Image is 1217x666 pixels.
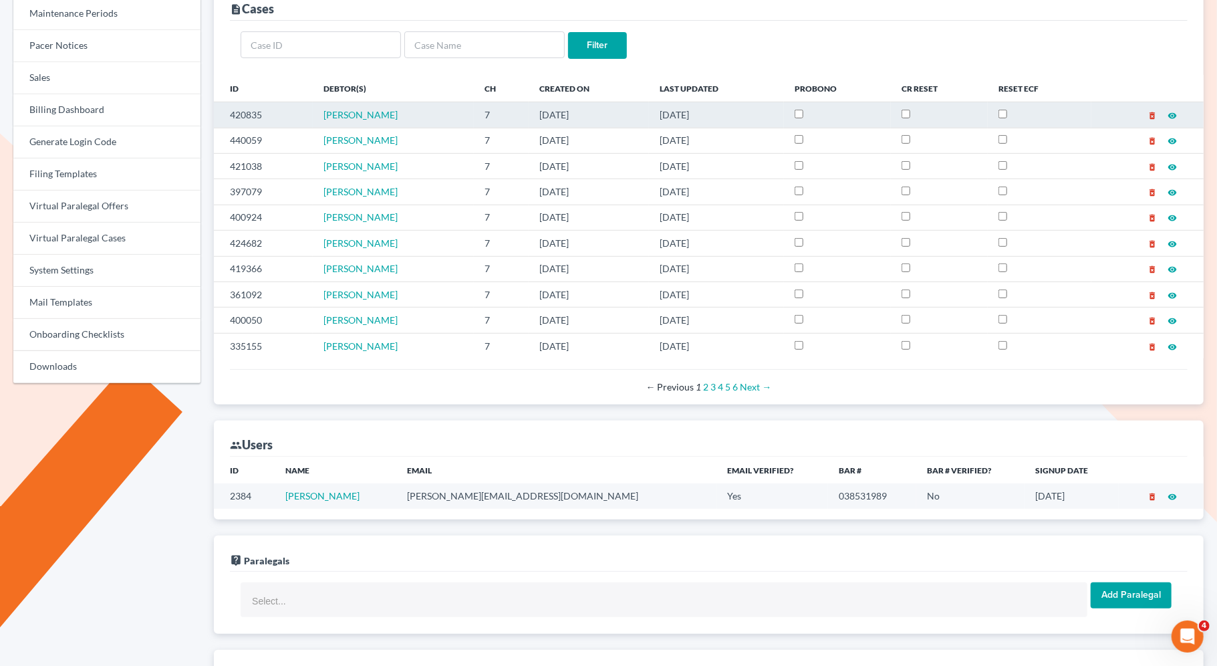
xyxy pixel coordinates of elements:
[214,205,313,230] td: 400924
[13,62,200,94] a: Sales
[1168,316,1177,326] i: visibility
[214,308,313,333] td: 400050
[474,153,529,179] td: 7
[1147,316,1157,326] i: delete_forever
[529,308,649,333] td: [DATE]
[649,75,784,102] th: Last Updated
[1147,213,1157,223] i: delete_forever
[323,263,398,274] a: [PERSON_NAME]
[323,186,398,197] span: [PERSON_NAME]
[323,237,398,249] a: [PERSON_NAME]
[1147,239,1157,249] i: delete_forever
[474,282,529,307] td: 7
[828,457,916,483] th: Bar #
[1168,111,1177,120] i: visibility
[1147,211,1157,223] a: delete_forever
[1168,490,1177,502] a: visibility
[1147,188,1157,197] i: delete_forever
[649,282,784,307] td: [DATE]
[1168,162,1177,172] i: visibility
[214,333,313,358] td: 335155
[13,319,200,351] a: Onboarding Checklists
[1168,239,1177,249] i: visibility
[474,179,529,205] td: 7
[1147,340,1157,352] a: delete_forever
[13,158,200,191] a: Filing Templates
[1025,483,1119,508] td: [DATE]
[529,282,649,307] td: [DATE]
[649,205,784,230] td: [DATE]
[1168,136,1177,146] i: visibility
[1091,582,1172,609] input: Add Paralegal
[988,75,1091,102] th: Reset ECF
[1147,111,1157,120] i: delete_forever
[230,3,242,15] i: description
[13,30,200,62] a: Pacer Notices
[649,153,784,179] td: [DATE]
[1147,490,1157,502] a: delete_forever
[1147,237,1157,249] a: delete_forever
[13,126,200,158] a: Generate Login Code
[529,256,649,282] td: [DATE]
[474,308,529,333] td: 7
[13,191,200,223] a: Virtual Paralegal Offers
[1168,314,1177,326] a: visibility
[323,340,398,352] a: [PERSON_NAME]
[916,457,1025,483] th: Bar # Verified?
[214,75,313,102] th: ID
[717,457,828,483] th: Email Verified?
[828,483,916,508] td: 038531989
[13,223,200,255] a: Virtual Paralegal Cases
[1199,621,1210,631] span: 4
[1168,186,1177,197] a: visibility
[646,381,694,393] span: Previous page
[1147,162,1157,172] i: delete_forever
[214,256,313,282] td: 419366
[396,457,717,483] th: Email
[740,381,772,393] a: Next page
[230,437,273,453] div: Users
[404,31,565,58] input: Case Name
[230,554,242,566] i: live_help
[529,333,649,358] td: [DATE]
[529,75,649,102] th: Created On
[323,211,398,223] span: [PERSON_NAME]
[323,109,398,120] a: [PERSON_NAME]
[474,205,529,230] td: 7
[649,333,784,358] td: [DATE]
[1147,342,1157,352] i: delete_forever
[474,333,529,358] td: 7
[241,380,1177,394] div: Pagination
[1147,134,1157,146] a: delete_forever
[891,75,988,102] th: CR Reset
[1147,289,1157,300] a: delete_forever
[529,128,649,153] td: [DATE]
[1168,160,1177,172] a: visibility
[323,160,398,172] a: [PERSON_NAME]
[323,134,398,146] span: [PERSON_NAME]
[214,231,313,256] td: 424682
[214,179,313,205] td: 397079
[214,153,313,179] td: 421038
[1168,237,1177,249] a: visibility
[1168,265,1177,274] i: visibility
[1147,160,1157,172] a: delete_forever
[529,205,649,230] td: [DATE]
[313,75,474,102] th: Debtor(s)
[1147,263,1157,274] a: delete_forever
[649,179,784,205] td: [DATE]
[1147,186,1157,197] a: delete_forever
[649,308,784,333] td: [DATE]
[241,31,401,58] input: Case ID
[649,231,784,256] td: [DATE]
[649,102,784,128] td: [DATE]
[649,256,784,282] td: [DATE]
[733,381,738,393] a: Page 6
[529,231,649,256] td: [DATE]
[1168,134,1177,146] a: visibility
[323,289,398,300] span: [PERSON_NAME]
